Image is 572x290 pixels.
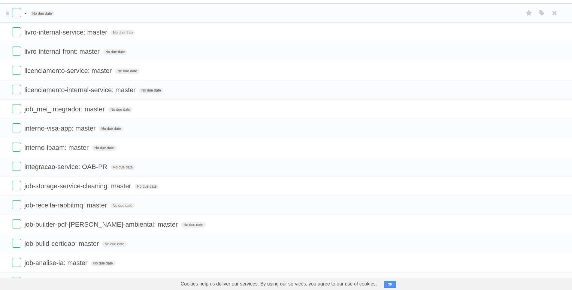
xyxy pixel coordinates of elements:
[12,277,21,286] label: Done
[92,145,116,151] span: No due date
[12,66,21,75] label: Done
[102,241,126,247] span: No due date
[523,8,535,18] label: Star task
[12,143,21,152] label: Done
[24,9,28,17] span: -
[103,49,127,55] span: No due date
[110,203,135,208] span: No due date
[24,67,113,74] span: licenciamento-service: master
[12,162,21,171] label: Done
[24,86,137,94] span: licenciamento-internal-service: master
[12,27,21,36] label: Done
[12,239,21,248] label: Done
[12,200,21,209] label: Done
[12,258,21,267] label: Done
[24,48,101,55] span: livro-internal-front: master
[12,47,21,56] label: Done
[135,184,159,189] span: No due date
[24,125,97,132] span: interno-visa-app: master
[181,222,205,228] span: No due date
[12,219,21,228] label: Done
[111,165,135,170] span: No due date
[24,144,90,151] span: interno-ipaam: master
[111,30,135,35] span: No due date
[99,126,123,131] span: No due date
[384,281,396,288] button: OK
[24,163,109,171] span: integracao-service: OAB-PR
[24,182,133,190] span: job-storage-service-cleaning: master
[30,11,54,16] span: No due date
[12,123,21,132] label: Done
[24,201,108,209] span: job-receita-rabbitmq: master
[24,221,179,228] span: job-builder-pdf-[PERSON_NAME]-ambiental: master
[24,240,100,247] span: job-build-certidao: master
[24,29,109,36] span: livro-internal-service: master
[12,181,21,190] label: Done
[24,105,106,113] span: job_mei_integrador: master
[24,259,89,267] span: job-analise-ia: master
[12,104,21,113] label: Done
[91,261,115,266] span: No due date
[12,85,21,94] label: Done
[139,88,163,93] span: No due date
[12,8,21,17] label: Done
[108,107,132,112] span: No due date
[115,68,139,74] span: No due date
[175,278,383,290] span: Cookies help us deliver our services. By using our services, you agree to our use of cookies.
